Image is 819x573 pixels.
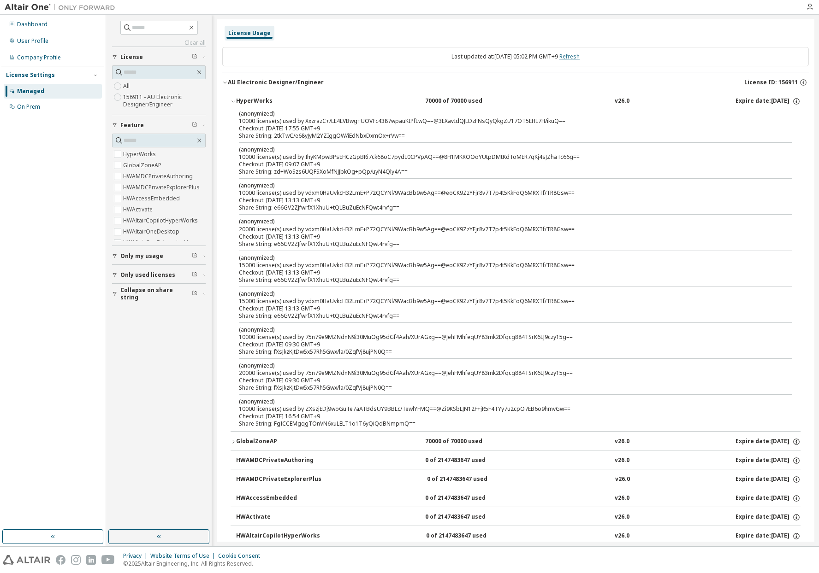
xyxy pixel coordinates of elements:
[239,312,770,320] div: Share String: e66GV2ZJfwrfX1XhuU+tQLBuZuEcNFQwt4rvfg==
[736,494,801,503] div: Expire date: [DATE]
[231,432,801,452] button: GlobalZoneAP70000 of 70000 usedv26.0Expire date:[DATE]
[17,37,48,45] div: User Profile
[120,252,163,260] span: Only my usage
[228,29,271,37] div: License Usage
[112,39,206,47] a: Clear all
[615,475,630,484] div: v26.0
[239,254,770,262] p: (anonymized)
[239,326,770,341] div: 10000 license(s) used by 75n79e9MZNdnN9i30MuOg95dGf4Aah/XUrAGxg==@JehFMhfeqUY83mk2Dfqcg884TSrK6LJ...
[192,53,197,61] span: Clear filter
[239,398,770,405] p: (anonymized)
[239,110,770,125] div: 10000 license(s) used by XxzrazC+/LE4LVBwg+UOVFc4387wpauKIPfLwQ==@3EXavIdQJLDzFNsQyQkgZt/17OT5EHL...
[17,21,47,28] div: Dashboard
[17,103,40,111] div: On Prem
[236,438,319,446] div: GlobalZoneAP
[236,513,319,521] div: HWActivate
[3,555,50,565] img: altair_logo.svg
[239,217,770,225] p: (anonymized)
[123,182,202,193] label: HWAMDCPrivateExplorerPlus
[239,398,770,413] div: 10000 license(s) used by ZXszjEDj9woGuTe7aATBdsUY9BBLc/TewlYFMQ==@Zi9KSbLJN12F+jR5F4TYy7u2cpO7EB6...
[615,456,629,465] div: v26.0
[192,290,197,298] span: Clear filter
[112,115,206,135] button: Feature
[120,53,143,61] span: License
[239,125,770,132] div: Checkout: [DATE] 17:55 GMT+9
[236,456,319,465] div: HWAMDCPrivateAuthoring
[239,384,770,392] div: Share String: fXsJkzKjtDw5x57Rh5Gwx/la/0ZqfVj8ujPN0Q==
[615,494,629,503] div: v26.0
[239,276,770,284] div: Share String: e66GV2ZJfwrfX1XhuU+tQLBuZuEcNFQwt4rvfg==
[239,305,770,312] div: Checkout: [DATE] 13:13 GMT+9
[239,181,770,197] div: 10000 license(s) used by vdxm0HaUvkcH32LmE+P72QCYNl/9WacBb9w5Ag==@eoCK9ZzYFjr8v7T7p4t5KkFoQ6MRXTf...
[239,197,770,204] div: Checkout: [DATE] 13:13 GMT+9
[192,271,197,279] span: Clear filter
[123,160,163,171] label: GlobalZoneAP
[123,552,150,560] div: Privacy
[239,146,770,153] p: (anonymized)
[236,469,801,490] button: HWAMDCPrivateExplorerPlus0 of 2147483647 usedv26.0Expire date:[DATE]
[239,377,770,384] div: Checkout: [DATE] 09:30 GMT+9
[231,91,801,111] button: HyperWorks70000 of 70000 usedv26.0Expire date:[DATE]
[123,81,131,92] label: All
[736,97,801,105] div: Expire date: [DATE]
[236,475,321,484] div: HWAMDCPrivateExplorerPlus
[239,204,770,211] div: Share String: e66GV2ZJfwrfX1XhuU+tQLBuZuEcNFQwt4rvfg==
[426,532,509,540] div: 0 of 2147483647 used
[239,240,770,248] div: Share String: e66GV2ZJfwrfX1XhuU+tQLBuZuEcNFQwt4rvfg==
[425,97,508,105] div: 70000 of 70000 used
[239,254,770,269] div: 15000 license(s) used by vdxm0HaUvkcH32LmE+P72QCYNl/9WacBb9w5Ag==@eoCK9ZzYFjr8v7T7p4t5KkFoQ6MRXTf...
[123,226,181,237] label: HWAltairOneDesktop
[736,438,801,446] div: Expire date: [DATE]
[239,168,770,175] div: Share String: zd+WoSzs6UQFSXoMfNJJbkOg+pQp/uyN4Qly4A==
[239,362,770,369] p: (anonymized)
[5,3,120,12] img: Altair One
[123,171,195,182] label: HWAMDCPrivateAuthoring
[222,72,809,93] button: AU Electronic Designer/EngineerLicense ID: 156911
[192,252,197,260] span: Clear filter
[744,79,798,86] span: License ID: 156911
[120,271,175,279] span: Only used licenses
[236,97,319,105] div: HyperWorks
[17,54,61,61] div: Company Profile
[218,552,266,560] div: Cookie Consent
[17,88,44,95] div: Managed
[615,97,629,105] div: v26.0
[736,475,801,484] div: Expire date: [DATE]
[425,438,508,446] div: 70000 of 70000 used
[425,456,508,465] div: 0 of 2147483647 used
[736,513,801,521] div: Expire date: [DATE]
[236,507,801,527] button: HWActivate0 of 2147483647 usedv26.0Expire date:[DATE]
[120,122,144,129] span: Feature
[239,269,770,276] div: Checkout: [DATE] 13:13 GMT+9
[71,555,81,565] img: instagram.svg
[123,149,158,160] label: HyperWorks
[239,341,770,348] div: Checkout: [DATE] 09:30 GMT+9
[123,193,182,204] label: HWAccessEmbedded
[228,79,324,86] div: AU Electronic Designer/Engineer
[427,475,510,484] div: 0 of 2147483647 used
[6,71,55,79] div: License Settings
[101,555,115,565] img: youtube.svg
[112,246,206,266] button: Only my usage
[239,348,770,356] div: Share String: fXsJkzKjtDw5x57Rh5Gwx/la/0ZqfVj8ujPN0Q==
[239,413,770,420] div: Checkout: [DATE] 16:54 GMT+9
[736,456,801,465] div: Expire date: [DATE]
[239,110,770,117] p: (anonymized)
[86,555,96,565] img: linkedin.svg
[123,204,154,215] label: HWActivate
[236,532,320,540] div: HWAltairCopilotHyperWorks
[236,450,801,471] button: HWAMDCPrivateAuthoring0 of 2147483647 usedv26.0Expire date:[DATE]
[112,47,206,67] button: License
[239,217,770,233] div: 20000 license(s) used by vdxm0HaUvkcH32LmE+P72QCYNl/9WacBb9w5Ag==@eoCK9ZzYFjr8v7T7p4t5KkFoQ6MRXTf...
[123,560,266,567] p: © 2025 Altair Engineering, Inc. All Rights Reserved.
[123,92,206,110] label: 156911 - AU Electronic Designer/Engineer
[239,420,770,427] div: Share String: FgICCEMgqgTOnVN6xuLELT1o1T6yQiQdBNmpmQ==
[615,438,629,446] div: v26.0
[239,290,770,298] p: (anonymized)
[425,494,508,503] div: 0 of 2147483647 used
[239,326,770,333] p: (anonymized)
[239,362,770,377] div: 20000 license(s) used by 75n79e9MZNdnN9i30MuOg95dGf4Aah/XUrAGxg==@JehFMhfeqUY83mk2Dfqcg884TSrK6LJ...
[239,233,770,240] div: Checkout: [DATE] 13:13 GMT+9
[559,53,580,60] a: Refresh
[615,513,629,521] div: v26.0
